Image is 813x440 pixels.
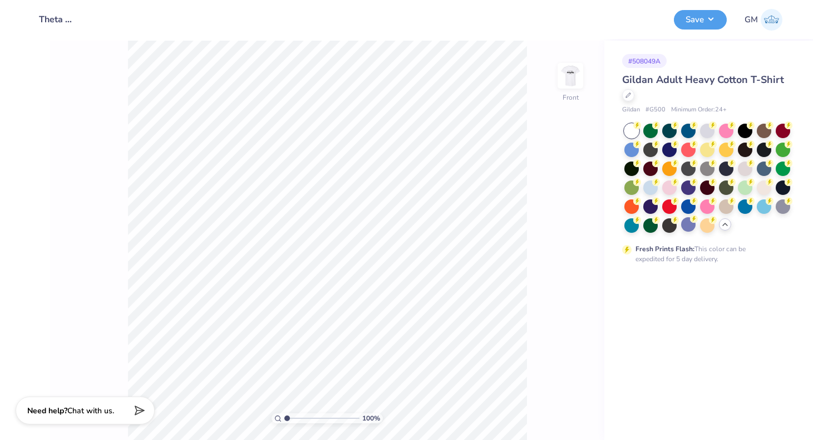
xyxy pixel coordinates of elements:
span: Chat with us. [67,405,114,416]
span: Gildan [622,105,640,115]
div: This color can be expedited for 5 day delivery. [635,244,772,264]
a: GM [745,9,782,31]
strong: Need help? [27,405,67,416]
div: # 508049A [622,54,667,68]
div: Front [563,92,579,102]
button: Save [674,10,727,30]
input: Untitled Design [31,8,85,31]
span: 100 % [362,413,380,423]
img: Grainne Mccague [761,9,782,31]
img: Front [559,65,582,87]
span: Minimum Order: 24 + [671,105,727,115]
span: GM [745,13,758,26]
strong: Fresh Prints Flash: [635,245,694,253]
span: Gildan Adult Heavy Cotton T-Shirt [622,73,784,86]
span: # G500 [646,105,666,115]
